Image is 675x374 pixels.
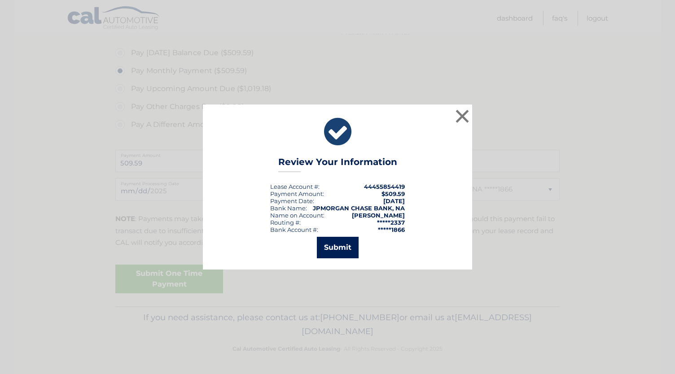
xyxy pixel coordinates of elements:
[364,183,405,190] strong: 44455854419
[270,197,313,204] span: Payment Date
[453,107,471,125] button: ×
[270,190,324,197] div: Payment Amount:
[270,204,307,212] div: Bank Name:
[270,183,320,190] div: Lease Account #:
[383,197,405,204] span: [DATE]
[270,197,314,204] div: :
[381,190,405,197] span: $509.59
[317,237,359,258] button: Submit
[270,219,301,226] div: Routing #:
[270,212,324,219] div: Name on Account:
[278,157,397,172] h3: Review Your Information
[352,212,405,219] strong: [PERSON_NAME]
[270,226,318,233] div: Bank Account #:
[313,204,405,212] strong: JPMORGAN CHASE BANK, NA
